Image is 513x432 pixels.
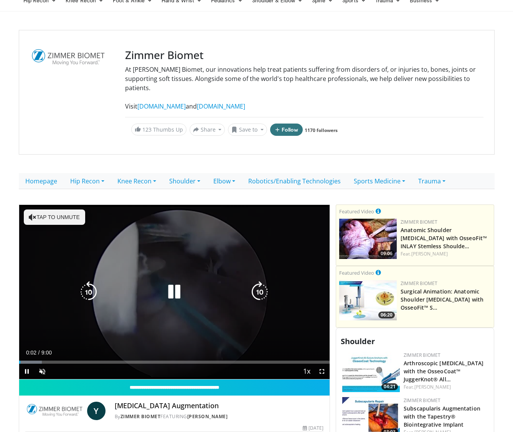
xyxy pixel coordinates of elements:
a: Shoulder [163,173,207,189]
span: 06:20 [378,312,395,318]
img: 9e813d8b-0892-4464-9e55-a73077637665.150x105_q85_crop-smart_upscale.jpg [342,352,400,392]
a: 123 Thumbs Up [131,124,186,135]
small: Featured Video [339,269,374,276]
a: Zimmer Biomet [401,280,437,287]
a: Anatomic Shoulder [MEDICAL_DATA] with OsseoFit™ INLAY Stemless Shoulde… [401,226,487,250]
span: Shoulder [341,336,375,346]
span: 123 [142,126,152,133]
button: Fullscreen [314,364,330,379]
button: Tap to unmute [24,209,85,225]
button: Save to [228,124,267,136]
button: Follow [270,124,303,136]
div: At [PERSON_NAME] Biomet, our innovations help treat patients suffering from disorders of, or inju... [125,65,483,111]
a: Sports Medicine [347,173,412,189]
button: Unmute [35,364,50,379]
span: 09:06 [378,250,395,257]
span: 0:02 [26,350,36,356]
div: Feat. [404,384,488,391]
a: Zimmer Biomet [404,397,440,404]
a: Zimmer Biomet [120,413,161,420]
a: Y [87,402,106,420]
div: [DATE] [303,425,323,432]
div: By FEATURING [115,413,323,420]
img: Zimmer Biomet [25,402,84,420]
span: 9:00 [41,350,52,356]
h4: [MEDICAL_DATA] Augmentation [115,402,323,410]
a: [DOMAIN_NAME] [137,102,186,110]
a: Trauma [412,173,452,189]
a: Elbow [207,173,242,189]
a: [DOMAIN_NAME] [197,102,245,110]
video-js: Video Player [19,205,330,380]
button: Playback Rate [299,364,314,379]
a: Robotics/Enabling Technologies [242,173,347,189]
a: [PERSON_NAME] [411,251,448,257]
div: Feat. [401,251,491,257]
a: 06:20 [339,280,397,320]
a: Arthroscopic [MEDICAL_DATA] with the OsseoCoat™ JuggerKnot® All… [404,359,483,383]
a: 09:06 [339,219,397,259]
a: Subscapularis Augmentation with the Tapestry® Biointegrative Implant [404,405,480,428]
a: 1170 followers [305,127,338,134]
a: [PERSON_NAME] [414,384,451,390]
button: Pause [19,364,35,379]
span: 04:21 [381,383,398,390]
button: Share [190,124,225,136]
a: Homepage [19,173,64,189]
a: 04:21 [342,352,400,392]
small: Featured Video [339,208,374,215]
span: / [38,350,40,356]
a: [PERSON_NAME] [187,413,228,420]
a: Knee Recon [111,173,163,189]
img: 84e7f812-2061-4fff-86f6-cdff29f66ef4.150x105_q85_crop-smart_upscale.jpg [339,280,397,320]
div: Progress Bar [19,361,330,364]
a: Hip Recon [64,173,111,189]
a: Surgical Animation: Anatomic Shoulder [MEDICAL_DATA] with OsseoFit™ S… [401,288,483,311]
a: Zimmer Biomet [404,352,440,358]
h3: Zimmer Biomet [125,49,483,62]
a: Zimmer Biomet [401,219,437,225]
img: 59d0d6d9-feca-4357-b9cd-4bad2cd35cb6.150x105_q85_crop-smart_upscale.jpg [339,219,397,259]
